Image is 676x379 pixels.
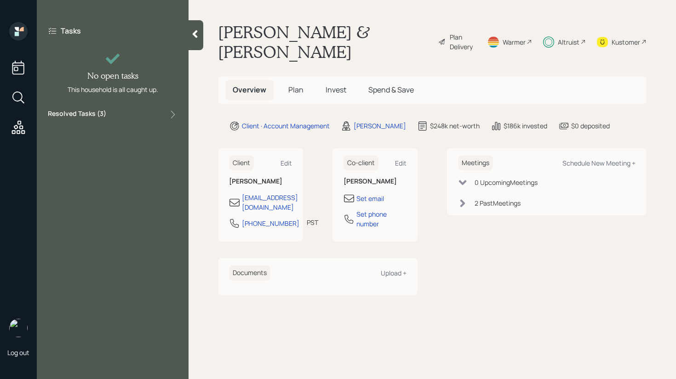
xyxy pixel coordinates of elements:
img: retirable_logo.png [9,319,28,337]
div: [EMAIL_ADDRESS][DOMAIN_NAME] [242,193,298,212]
label: Resolved Tasks ( 3 ) [48,109,106,120]
div: Schedule New Meeting + [562,159,636,167]
h6: [PERSON_NAME] [229,178,292,185]
h1: [PERSON_NAME] & [PERSON_NAME] [218,22,431,62]
div: Client · Account Management [242,121,330,131]
h6: [PERSON_NAME] [344,178,407,185]
h6: Client [229,155,254,171]
div: 0 Upcoming Meeting s [475,178,538,187]
span: Plan [288,85,304,95]
h6: Co-client [344,155,378,171]
label: Tasks [61,26,81,36]
span: Invest [326,85,346,95]
div: Set email [356,194,384,203]
span: Overview [233,85,266,95]
span: Spend & Save [368,85,414,95]
div: PST [307,218,318,227]
div: $186k invested [504,121,547,131]
div: Plan Delivery [450,32,476,52]
div: [PERSON_NAME] [354,121,406,131]
div: Edit [395,159,407,167]
div: This household is all caught up. [68,85,158,94]
div: Kustomer [612,37,640,47]
div: Set phone number [356,209,407,229]
div: Log out [7,348,29,357]
div: Edit [281,159,292,167]
h6: Documents [229,265,270,281]
h4: No open tasks [87,71,138,81]
div: Warmer [503,37,526,47]
div: [PHONE_NUMBER] [242,218,299,228]
div: 2 Past Meeting s [475,198,521,208]
div: $248k net-worth [430,121,480,131]
div: Altruist [558,37,579,47]
div: Upload + [381,269,407,277]
div: $0 deposited [571,121,610,131]
h6: Meetings [458,155,493,171]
